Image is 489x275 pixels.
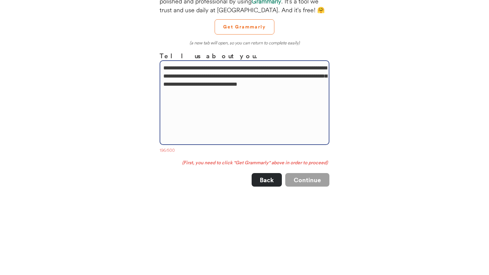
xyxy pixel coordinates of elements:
[285,173,329,187] button: Continue
[79,40,109,44] div: Palavras-chave
[215,19,274,35] button: Get Grammarly
[18,18,97,23] div: [PERSON_NAME]: [DOMAIN_NAME]
[160,51,329,61] h3: Tell us about you.
[11,11,16,16] img: logo_orange.svg
[19,11,33,16] div: v 4.0.25
[189,40,300,45] em: (a new tab will open, so you can return to complete easily)
[28,39,34,45] img: tab_domain_overview_orange.svg
[11,18,16,23] img: website_grey.svg
[72,39,77,45] img: tab_keywords_by_traffic_grey.svg
[160,148,329,154] div: 196/500
[36,40,52,44] div: Domínio
[160,160,329,166] div: (First, you need to click "Get Grammarly" above in order to proceed)
[252,173,282,187] button: Back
